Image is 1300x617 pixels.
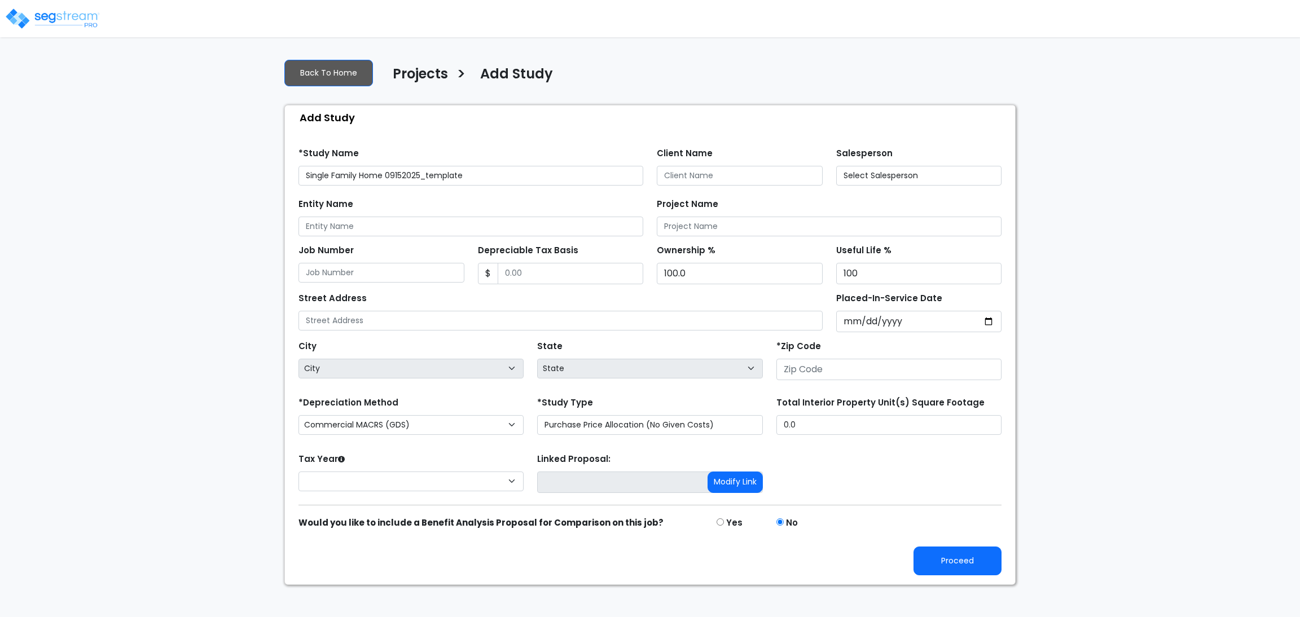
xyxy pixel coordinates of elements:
input: Project Name [657,217,1002,236]
button: Modify Link [708,471,763,493]
input: Study Name [298,166,643,186]
input: Street Address [298,311,823,330]
label: Client Name [657,147,713,160]
label: *Zip Code [776,340,821,353]
label: *Study Name [298,147,359,160]
input: total square foot [776,415,1002,435]
label: Placed-In-Service Date [836,292,942,305]
input: Useful Life % [836,263,1002,284]
input: 0.00 [498,263,644,284]
label: City [298,340,317,353]
label: Ownership % [657,244,715,257]
a: Back To Home [284,60,373,86]
img: logo_pro_r.png [5,7,100,30]
span: $ [478,263,498,284]
label: No [786,517,798,530]
button: Proceed [913,547,1002,575]
input: Entity Name [298,217,643,236]
label: *Depreciation Method [298,396,398,409]
label: Total Interior Property Unit(s) Square Footage [776,396,985,409]
label: Job Number [298,244,354,257]
input: Ownership % [657,263,823,284]
label: Street Address [298,292,367,305]
label: *Study Type [537,396,593,409]
label: Depreciable Tax Basis [478,244,578,257]
label: Project Name [657,198,718,211]
input: Job Number [298,263,464,283]
label: Tax Year [298,453,345,466]
label: Yes [726,517,743,530]
input: Client Name [657,166,823,186]
div: Add Study [291,105,1015,130]
a: Add Study [472,66,553,90]
strong: Would you like to include a Benefit Analysis Proposal for Comparison on this job? [298,517,664,528]
label: Salesperson [836,147,893,160]
a: Projects [384,66,448,90]
h4: Add Study [480,66,553,85]
label: State [537,340,563,353]
h4: Projects [393,66,448,85]
h3: > [456,65,466,87]
input: Zip Code [776,359,1002,380]
label: Entity Name [298,198,353,211]
label: Useful Life % [836,244,891,257]
label: Linked Proposal: [537,453,611,466]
